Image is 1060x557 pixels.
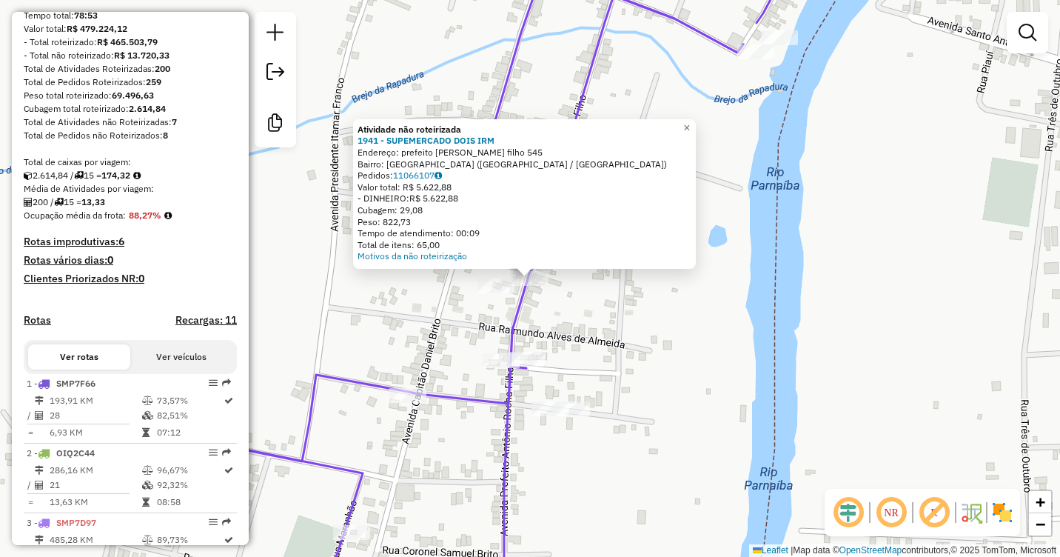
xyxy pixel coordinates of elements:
[35,396,44,405] i: Distância Total
[156,393,223,408] td: 73,57%
[24,210,126,221] span: Ocupação média da frota:
[409,193,458,204] span: R$ 5.622,88
[156,533,223,547] td: 89,73%
[28,344,130,370] button: Ver rotas
[156,425,223,440] td: 07:12
[261,57,290,90] a: Exportar sessão
[142,481,153,490] i: % de utilização da cubagem
[54,198,64,207] i: Total de rotas
[1036,493,1045,511] span: +
[358,147,691,159] div: Endereço: prefeito [PERSON_NAME] filho 545
[435,171,442,180] i: Observações
[358,204,691,216] div: Cubagem: 29,08
[222,518,231,527] em: Rota exportada
[358,250,467,261] a: Motivos da não roteirização
[1036,515,1045,533] span: −
[156,408,223,423] td: 82,51%
[222,378,231,387] em: Rota exportada
[209,378,218,387] em: Opções
[35,481,44,490] i: Total de Atividades
[27,495,34,510] td: =
[553,401,590,416] div: Atividade não roteirizada - LETICIA DRINKS
[27,478,34,493] td: /
[511,271,549,286] div: Atividade não roteirizada - SUPEMERCADO DOIS IRM
[142,536,153,544] i: % de utilização do peso
[358,170,691,181] div: Pedidos:
[791,545,793,556] span: |
[24,76,237,89] div: Total de Pedidos Roteirizados:
[749,544,1060,557] div: Map data © contributors,© 2025 TomTom, Microsoft
[24,22,237,36] div: Valor total:
[101,170,130,181] strong: 174,32
[155,63,170,74] strong: 200
[839,545,902,556] a: OpenStreetMap
[49,425,141,440] td: 6,93 KM
[209,518,218,527] em: Opções
[175,314,237,327] h4: Recargas: 11
[873,495,909,530] span: Ocultar NR
[261,18,290,51] a: Nova sessão e pesquisa
[27,447,95,458] span: 2 -
[142,396,153,405] i: % de utilização do peso
[49,463,141,478] td: 286,16 KM
[74,171,84,180] i: Total de rotas
[146,76,161,87] strong: 259
[27,408,34,423] td: /
[224,396,233,405] i: Rota otimizada
[49,408,141,423] td: 28
[1029,513,1051,536] a: Zoom out
[358,135,494,146] a: 1941 - SUPEMERCADO DOIS IRM
[24,129,237,142] div: Total de Pedidos não Roteirizados:
[67,23,127,34] strong: R$ 479.224,12
[222,448,231,457] em: Rota exportada
[24,182,237,196] div: Média de Atividades por viagem:
[24,9,237,22] div: Tempo total:
[24,36,237,49] div: - Total roteirizado:
[393,170,442,181] a: 11066107
[81,196,105,207] strong: 13,33
[107,253,113,267] strong: 0
[24,62,237,76] div: Total de Atividades Roteirizadas:
[24,116,237,129] div: Total de Atividades não Roteirizadas:
[358,193,691,204] div: - DINHEIRO:
[224,466,233,475] i: Rota otimizada
[831,495,866,530] span: Ocultar deslocamento
[24,102,237,116] div: Cubagem total roteirizado:
[27,425,34,440] td: =
[129,103,166,114] strong: 2.614,84
[142,466,153,475] i: % de utilização do peso
[142,428,150,437] i: Tempo total em rota
[156,478,223,493] td: 92,32%
[74,10,98,21] strong: 78:53
[358,181,691,193] div: Valor total: R$ 5.622,88
[97,36,158,47] strong: R$ 465.503,79
[24,171,33,180] i: Cubagem total roteirizado
[959,501,983,524] img: Fluxo de ruas
[129,210,161,221] strong: 88,27%
[24,49,237,62] div: - Total não roteirizado:
[156,495,223,510] td: 08:58
[114,50,170,61] strong: R$ 13.720,33
[990,501,1014,524] img: Exibir/Ocultar setores
[1029,491,1051,513] a: Zoom in
[358,216,691,228] div: Peso: 822,73
[27,378,95,389] span: 1 -
[224,536,233,544] i: Rota otimizada
[1013,18,1042,47] a: Exibir filtros
[753,545,788,556] a: Leaflet
[142,498,150,507] i: Tempo total em rota
[56,447,95,458] span: OIQ2C44
[49,393,141,408] td: 193,91 KM
[56,517,96,528] span: SMP7D97
[358,124,461,135] strong: Atividade não roteirizada
[163,130,168,141] strong: 8
[138,272,144,285] strong: 0
[24,314,51,327] a: Rotas
[358,159,691,170] div: Bairro: [GEOGRAPHIC_DATA] ([GEOGRAPHIC_DATA] / [GEOGRAPHIC_DATA])
[358,227,691,239] div: Tempo de atendimento: 00:09
[24,236,237,248] h4: Rotas improdutivas:
[142,411,153,420] i: % de utilização da cubagem
[916,495,952,530] span: Exibir rótulo
[24,169,237,182] div: 2.614,84 / 15 =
